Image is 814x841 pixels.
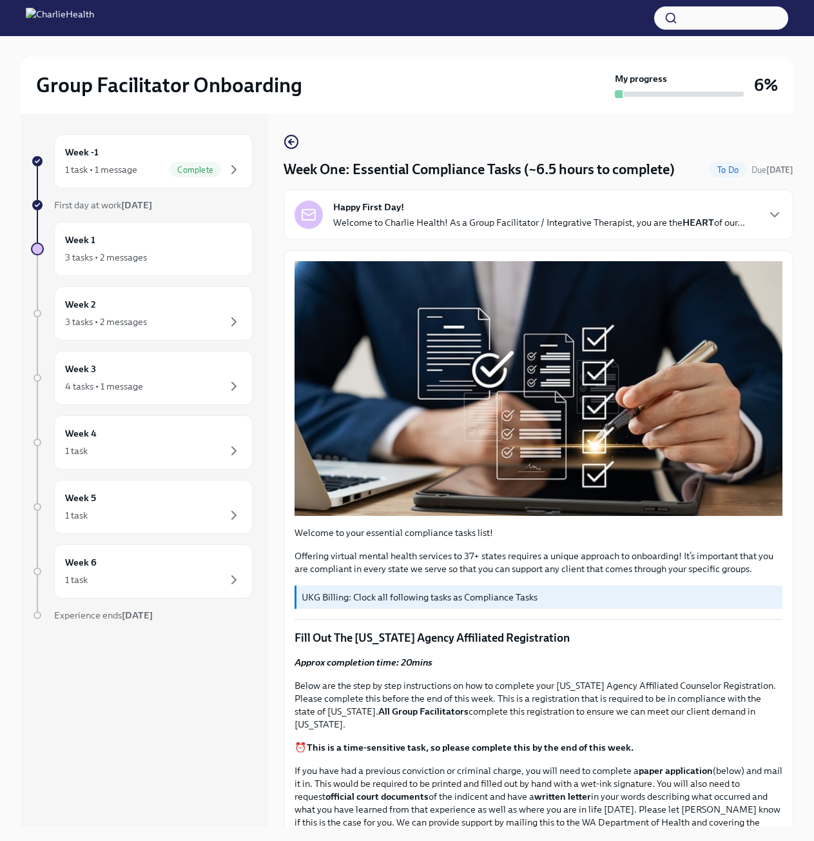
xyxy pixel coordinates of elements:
[65,297,96,312] h6: Week 2
[751,164,793,176] span: September 9th, 2025 09:00
[122,609,153,621] strong: [DATE]
[295,630,782,646] p: Fill Out The [US_STATE] Agency Affiliated Registration
[295,657,432,668] strong: Approx completion time: 20mins
[284,160,675,179] h4: Week One: Essential Compliance Tasks (~6.5 hours to complete)
[65,555,97,569] h6: Week 6
[26,8,94,28] img: CharlieHealth
[170,165,221,175] span: Complete
[54,609,153,621] span: Experience ends
[333,216,745,229] p: Welcome to Charlie Health! As a Group Facilitator / Integrative Therapist, you are the of our...
[295,261,782,516] button: Zoom image
[65,380,143,393] div: 4 tasks • 1 message
[65,573,88,586] div: 1 task
[751,165,793,175] span: Due
[65,251,147,264] div: 3 tasks • 2 messages
[639,765,713,777] strong: paper application
[31,544,253,599] a: Week 61 task
[710,165,746,175] span: To Do
[31,134,253,188] a: Week -11 task • 1 messageComplete
[766,165,793,175] strong: [DATE]
[65,362,96,376] h6: Week 3
[295,526,782,539] p: Welcome to your essential compliance tasks list!
[65,491,96,505] h6: Week 5
[65,509,88,522] div: 1 task
[31,480,253,534] a: Week 51 task
[65,426,97,440] h6: Week 4
[65,145,99,159] h6: Week -1
[36,72,302,98] h2: Group Facilitator Onboarding
[325,791,429,802] strong: official court documents
[378,706,469,717] strong: All Group Facilitators
[534,791,591,802] strong: written letter
[31,351,253,405] a: Week 34 tasks • 1 message
[307,742,634,753] strong: This is a time-sensitive task, so please complete this by the end of this week.
[31,415,253,470] a: Week 41 task
[302,591,777,604] p: UKG Billing: Clock all following tasks as Compliance Tasks
[65,315,147,328] div: 3 tasks • 2 messages
[54,199,152,211] span: First day at work
[121,199,152,211] strong: [DATE]
[295,741,782,754] p: ⏰
[65,444,88,457] div: 1 task
[295,549,782,575] p: Offering virtual mental health services to 37+ states requires a unique approach to onboarding! I...
[333,201,404,213] strong: Happy First Day!
[754,74,778,97] h3: 6%
[31,199,253,212] a: First day at work[DATE]
[295,679,782,731] p: Below are the step by step instructions on how to complete your [US_STATE] Agency Affiliated Coun...
[31,286,253,341] a: Week 23 tasks • 2 messages
[65,163,137,176] div: 1 task • 1 message
[31,222,253,276] a: Week 13 tasks • 2 messages
[615,72,667,85] strong: My progress
[65,233,95,247] h6: Week 1
[683,217,714,228] strong: HEART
